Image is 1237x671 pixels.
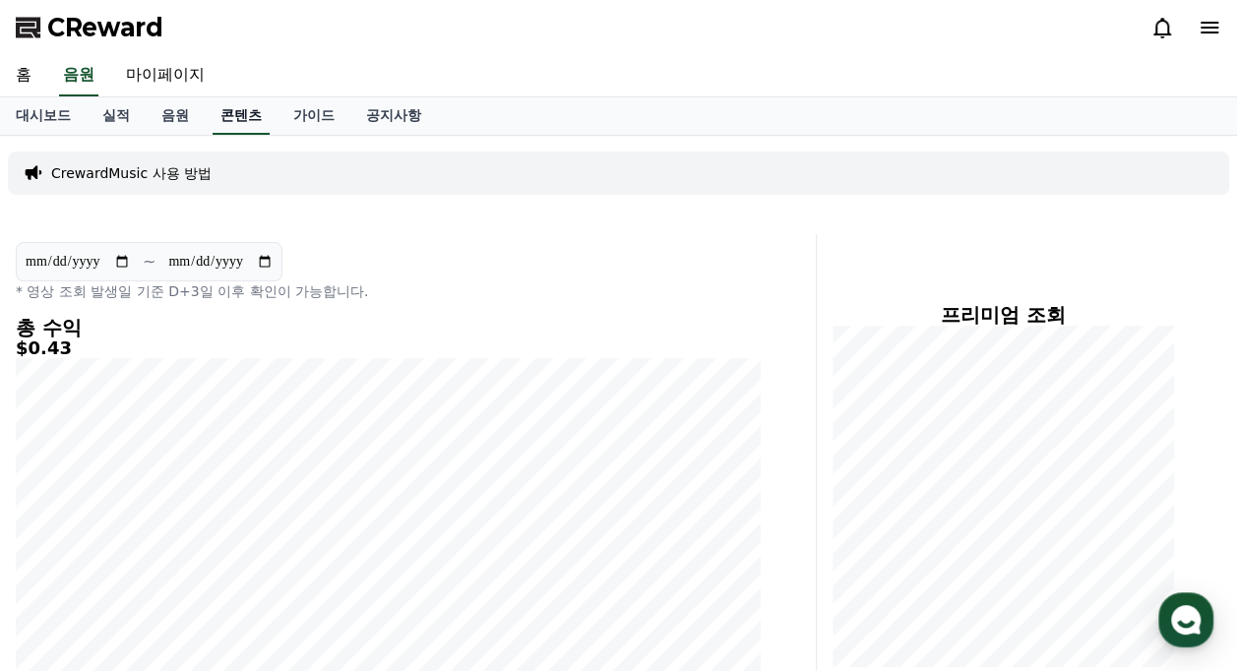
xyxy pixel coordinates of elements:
p: ~ [143,250,155,274]
span: 홈 [62,537,74,553]
a: 설정 [254,508,378,557]
a: 홈 [6,508,130,557]
a: CReward [16,12,163,43]
a: 음원 [59,55,98,96]
p: * 영상 조회 발생일 기준 D+3일 이후 확인이 가능합니다. [16,281,761,301]
a: 공지사항 [350,97,437,135]
h4: 총 수익 [16,317,761,338]
a: CrewardMusic 사용 방법 [51,163,212,183]
h5: $0.43 [16,338,761,358]
a: 실적 [87,97,146,135]
span: 설정 [304,537,328,553]
a: 마이페이지 [110,55,220,96]
span: CReward [47,12,163,43]
a: 가이드 [278,97,350,135]
a: 콘텐츠 [213,97,270,135]
a: 음원 [146,97,205,135]
a: 대화 [130,508,254,557]
span: 대화 [180,538,204,554]
h4: 프리미엄 조회 [833,304,1174,326]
